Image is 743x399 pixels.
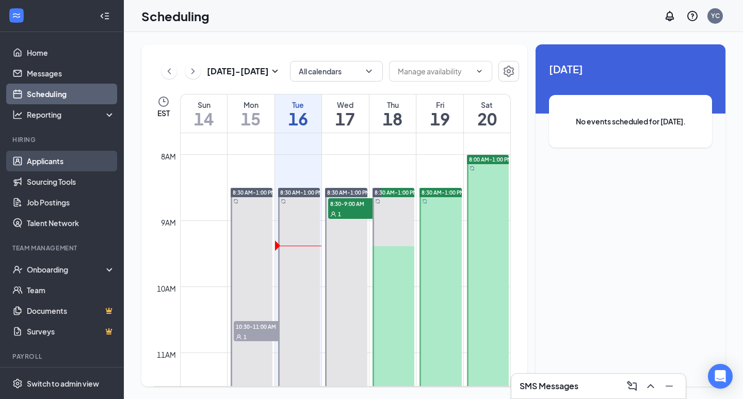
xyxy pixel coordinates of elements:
[228,100,274,110] div: Mon
[185,63,201,79] button: ChevronRight
[207,66,269,77] h3: [DATE] - [DATE]
[27,42,115,63] a: Home
[12,264,23,275] svg: UserCheck
[27,280,115,300] a: Team
[369,110,416,127] h1: 18
[475,67,483,75] svg: ChevronDown
[12,352,113,361] div: Payroll
[422,199,427,204] svg: Sync
[244,333,247,341] span: 1
[708,364,733,389] div: Open Intercom Messenger
[236,334,242,340] svg: User
[369,100,416,110] div: Thu
[498,61,519,82] button: Settings
[188,65,198,77] svg: ChevronRight
[280,189,323,196] span: 8:30 AM-1:00 PM
[12,109,23,120] svg: Analysis
[228,110,274,127] h1: 15
[234,321,285,331] span: 10:30-11:00 AM
[155,349,178,360] div: 11am
[416,100,463,110] div: Fri
[12,378,23,389] svg: Settings
[330,211,336,217] svg: User
[157,108,170,118] span: EST
[469,156,512,163] span: 8:00 AM-1:00 PM
[328,198,380,209] span: 8:30-9:00 AM
[626,380,638,392] svg: ComposeMessage
[27,321,115,342] a: SurveysCrown
[661,378,677,394] button: Minimize
[27,264,106,275] div: Onboarding
[322,110,369,127] h1: 17
[464,94,510,133] a: September 20, 2025
[159,151,178,162] div: 8am
[322,100,369,110] div: Wed
[161,63,177,79] button: ChevronLeft
[27,84,115,104] a: Scheduling
[164,65,174,77] svg: ChevronLeft
[664,10,676,22] svg: Notifications
[27,151,115,171] a: Applicants
[27,109,116,120] div: Reporting
[27,63,115,84] a: Messages
[269,65,281,77] svg: SmallChevronDown
[422,189,464,196] span: 8:30 AM-1:00 PM
[290,61,383,82] button: All calendarsChevronDown
[416,94,463,133] a: September 19, 2025
[570,116,691,127] span: No events scheduled for [DATE].
[663,380,675,392] svg: Minimize
[11,10,22,21] svg: WorkstreamLogo
[642,378,659,394] button: ChevronUp
[375,199,380,204] svg: Sync
[275,100,322,110] div: Tue
[686,10,699,22] svg: QuestionInfo
[233,189,276,196] span: 8:30 AM-1:00 PM
[624,378,640,394] button: ComposeMessage
[275,110,322,127] h1: 16
[398,66,471,77] input: Manage availability
[520,380,578,392] h3: SMS Messages
[275,94,322,133] a: September 16, 2025
[281,199,286,204] svg: Sync
[27,213,115,233] a: Talent Network
[338,211,341,218] span: 1
[369,94,416,133] a: September 18, 2025
[27,378,99,389] div: Switch to admin view
[375,189,417,196] span: 8:30 AM-1:00 PM
[364,66,374,76] svg: ChevronDown
[12,135,113,144] div: Hiring
[711,11,720,20] div: YC
[27,300,115,321] a: DocumentsCrown
[464,110,510,127] h1: 20
[159,217,178,228] div: 9am
[644,380,657,392] svg: ChevronUp
[181,94,227,133] a: September 14, 2025
[464,100,510,110] div: Sat
[327,189,370,196] span: 8:30 AM-1:00 PM
[181,100,227,110] div: Sun
[100,11,110,21] svg: Collapse
[416,110,463,127] h1: 19
[181,110,227,127] h1: 14
[155,283,178,294] div: 10am
[27,192,115,213] a: Job Postings
[322,94,369,133] a: September 17, 2025
[12,244,113,252] div: Team Management
[470,166,475,171] svg: Sync
[503,65,515,77] svg: Settings
[233,199,238,204] svg: Sync
[141,7,209,25] h1: Scheduling
[228,94,274,133] a: September 15, 2025
[549,61,712,77] span: [DATE]
[157,95,170,108] svg: Clock
[27,171,115,192] a: Sourcing Tools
